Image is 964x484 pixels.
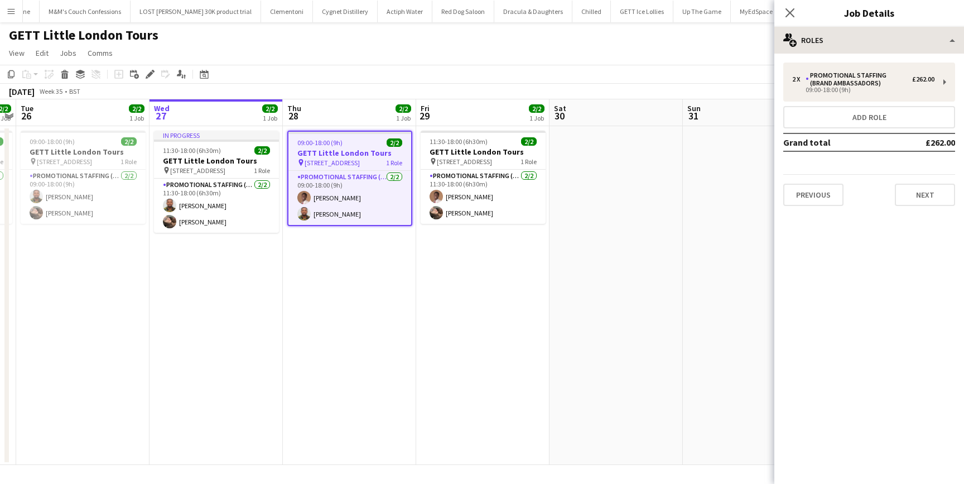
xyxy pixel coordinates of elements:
div: 09:00-18:00 (9h) [792,87,934,93]
a: Comms [83,46,117,60]
span: 2/2 [121,137,137,146]
td: Grand total [783,133,889,151]
td: £262.00 [889,133,955,151]
span: 2/2 [262,104,278,113]
button: Up The Game [673,1,731,22]
a: Edit [31,46,53,60]
span: [STREET_ADDRESS] [170,166,225,175]
div: [DATE] [9,86,35,97]
button: Previous [783,184,843,206]
button: Actiph Water [378,1,432,22]
span: 2/2 [396,104,411,113]
span: Jobs [60,48,76,58]
span: [STREET_ADDRESS] [437,157,492,166]
span: 2/2 [521,137,537,146]
div: Promotional Staffing (Brand Ambassadors) [806,71,912,87]
span: 29 [419,109,430,122]
span: 2/2 [529,104,544,113]
span: 2/2 [129,104,144,113]
span: 28 [286,109,301,122]
span: 27 [152,109,170,122]
h3: Job Details [774,6,964,20]
div: 1 Job [529,114,544,122]
app-card-role: Promotional Staffing (Brand Ambassadors)2/211:30-18:00 (6h30m)[PERSON_NAME][PERSON_NAME] [154,179,279,233]
button: Clementoni [261,1,313,22]
span: 26 [19,109,33,122]
a: View [4,46,29,60]
span: Comms [88,48,113,58]
span: Week 35 [37,87,65,95]
button: Next [895,184,955,206]
h3: GETT Little London Tours [288,148,411,158]
app-job-card: 09:00-18:00 (9h)2/2GETT Little London Tours [STREET_ADDRESS]1 RolePromotional Staffing (Brand Amb... [21,131,146,224]
button: Red Dog Saloon [432,1,494,22]
div: 1 Job [263,114,277,122]
button: LOST [PERSON_NAME] 30K product trial [131,1,261,22]
div: 1 Job [129,114,144,122]
app-card-role: Promotional Staffing (Brand Ambassadors)2/209:00-18:00 (9h)[PERSON_NAME][PERSON_NAME] [21,170,146,224]
button: Chilled [572,1,611,22]
span: Sat [554,103,566,113]
div: 1 Job [396,114,411,122]
span: 1 Role [520,157,537,166]
span: View [9,48,25,58]
h3: GETT Little London Tours [21,147,146,157]
span: 31 [686,109,701,122]
app-job-card: In progress11:30-18:00 (6h30m)2/2GETT Little London Tours [STREET_ADDRESS]1 RolePromotional Staff... [154,131,279,233]
button: Add role [783,106,955,128]
div: £262.00 [912,75,934,83]
div: In progress [154,131,279,140]
span: [STREET_ADDRESS] [305,159,360,167]
button: Dracula & Daughters [494,1,572,22]
span: 11:30-18:00 (6h30m) [163,146,221,155]
span: Tue [21,103,33,113]
span: 1 Role [120,157,137,166]
div: 2 x [792,75,806,83]
h1: GETT Little London Tours [9,27,158,44]
span: 1 Role [254,166,270,175]
span: 09:00-18:00 (9h) [30,137,75,146]
button: Cygnet Distillery [313,1,378,22]
span: [STREET_ADDRESS] [37,157,92,166]
span: Fri [421,103,430,113]
div: Roles [774,27,964,54]
button: M&M's Couch Confessions [40,1,131,22]
span: 2/2 [254,146,270,155]
span: 2/2 [387,138,402,147]
h3: GETT Little London Tours [154,156,279,166]
span: 1 Role [386,159,402,167]
app-job-card: 11:30-18:00 (6h30m)2/2GETT Little London Tours [STREET_ADDRESS]1 RolePromotional Staffing (Brand ... [421,131,546,224]
button: GETT Ice Lollies [611,1,673,22]
h3: GETT Little London Tours [421,147,546,157]
span: 09:00-18:00 (9h) [297,138,343,147]
span: Edit [36,48,49,58]
span: Thu [287,103,301,113]
app-card-role: Promotional Staffing (Brand Ambassadors)2/211:30-18:00 (6h30m)[PERSON_NAME][PERSON_NAME] [421,170,546,224]
span: Wed [154,103,170,113]
span: Sun [687,103,701,113]
span: 30 [552,109,566,122]
button: MyEdSpace [731,1,782,22]
app-card-role: Promotional Staffing (Brand Ambassadors)2/209:00-18:00 (9h)[PERSON_NAME][PERSON_NAME] [288,171,411,225]
span: 11:30-18:00 (6h30m) [430,137,488,146]
div: BST [69,87,80,95]
app-job-card: 09:00-18:00 (9h)2/2GETT Little London Tours [STREET_ADDRESS]1 RolePromotional Staffing (Brand Amb... [287,131,412,226]
a: Jobs [55,46,81,60]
